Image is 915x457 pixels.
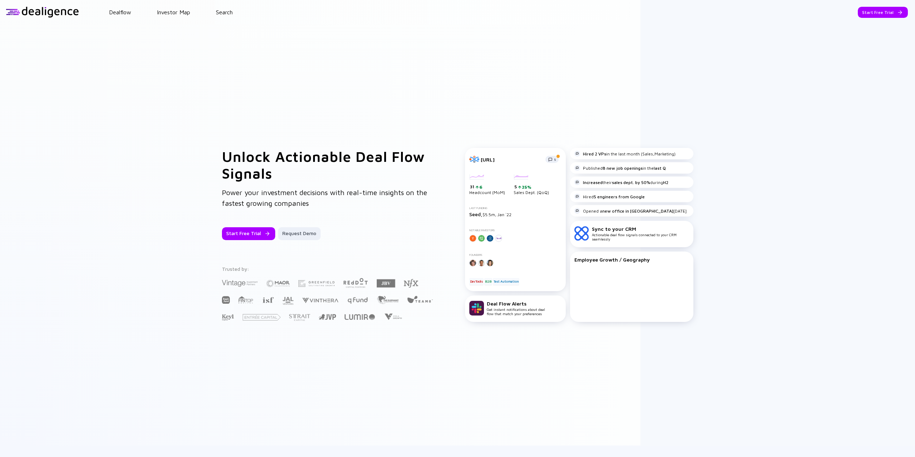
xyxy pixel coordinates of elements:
[574,165,666,171] div: Published in the
[109,9,131,15] a: Dealflow
[222,279,258,287] img: Vintage Investment Partners
[262,297,274,303] img: Israel Secondary Fund
[157,9,190,15] a: Investor Map
[521,184,531,190] div: 25%
[654,165,666,171] strong: last Q
[222,266,434,272] div: Trusted by:
[278,227,321,240] button: Request Demo
[514,184,549,190] div: 5
[612,180,650,185] strong: sales dept. by 50%
[222,188,427,207] span: Power your investment decisions with real-time insights on the fastest growing companies
[238,296,253,304] img: FINTOP Capital
[602,208,673,214] strong: new office in [GEOGRAPHIC_DATA]
[484,278,492,285] div: B2B
[216,9,233,15] a: Search
[469,174,505,195] div: Headcount (MoM)
[574,151,676,157] div: in the last month (Sales,Marketing)
[469,211,483,217] span: Seed,
[282,297,293,305] img: JAL Ventures
[469,278,484,285] div: DevTools
[222,227,275,240] button: Start Free Trial
[298,280,335,287] img: Greenfield Partners
[574,194,645,199] div: Hired
[574,208,687,214] div: Opened a [DATE]
[481,157,541,163] div: [URL]
[583,180,603,185] strong: Increased
[377,279,395,288] img: JBV Capital
[407,295,433,303] img: Team8
[266,278,290,289] img: Maor Investments
[469,207,562,210] div: Last Funding
[377,296,399,304] img: The Elephant
[222,148,436,182] h1: Unlock Actionable Deal Flow Signals
[493,278,519,285] div: Test Automation
[514,174,549,195] div: Sales Dept. (QoQ)
[592,226,689,232] div: Sync to your CRM
[243,314,281,321] img: Entrée Capital
[663,180,668,185] strong: H2
[469,253,562,257] div: Founders
[583,151,606,157] strong: Hired 2 VPs
[469,229,562,232] div: Notable Investors
[404,279,418,288] img: NFX
[592,226,689,241] div: Actionable deal flow signals connected to your CRM seamlessly
[347,296,368,304] img: Q Fund
[343,277,368,288] img: Red Dot Capital Partners
[302,297,338,304] img: Vinthera
[289,314,310,321] img: Strait Capital
[470,184,505,190] div: 31
[222,314,234,321] img: Key1 Capital
[594,194,645,199] strong: 5 engineers from Google
[574,257,689,263] div: Employee Growth / Geography
[384,313,402,320] img: Viola Growth
[479,184,483,190] div: 6
[603,165,643,171] strong: 8 new job openings
[345,314,375,320] img: Lumir Ventures
[858,7,908,18] button: Start Free Trial
[319,314,336,320] img: Jerusalem Venture Partners
[487,300,545,316] div: Get instant notifications about deal flow that match your preferences
[469,211,562,217] div: $5.5m, Jan `22
[574,179,668,185] div: their during
[487,300,545,307] div: Deal Flow Alerts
